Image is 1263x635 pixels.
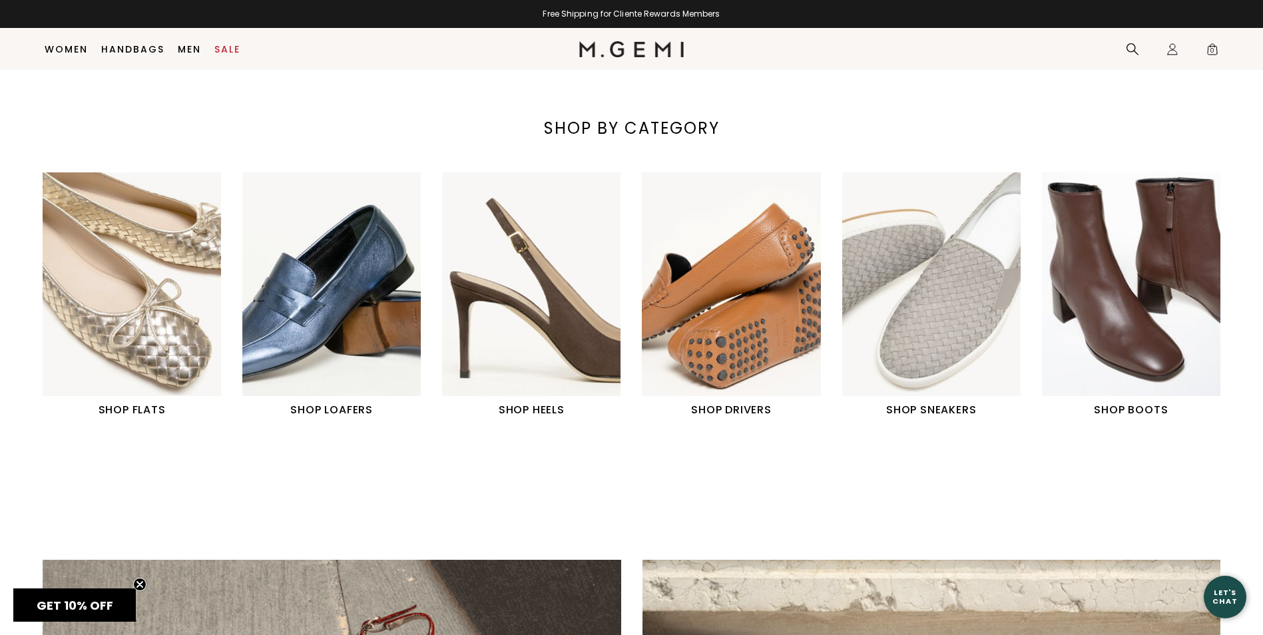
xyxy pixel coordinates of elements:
div: 4 / 6 [642,172,842,417]
h1: SHOP HEELS [442,402,621,418]
div: GET 10% OFFClose teaser [13,588,136,622]
a: SHOP LOAFERS [242,172,421,417]
a: SHOP SNEAKERS [842,172,1021,417]
a: SHOP DRIVERS [642,172,820,417]
a: SHOP FLATS [43,172,221,417]
h1: SHOP SNEAKERS [842,402,1021,418]
a: Sale [214,44,240,55]
div: 3 / 6 [442,172,642,417]
h1: SHOP LOAFERS [242,402,421,418]
div: 6 / 6 [1042,172,1242,417]
div: Let's Chat [1204,588,1246,605]
img: M.Gemi [579,41,684,57]
h1: SHOP DRIVERS [642,402,820,418]
div: SHOP BY CATEGORY [473,118,789,139]
a: SHOP BOOTS [1042,172,1220,417]
h1: SHOP FLATS [43,402,221,418]
div: 2 / 6 [242,172,442,417]
button: Close teaser [133,578,146,591]
span: GET 10% OFF [37,597,113,614]
a: Handbags [101,44,164,55]
span: 0 [1206,45,1219,59]
a: Women [45,44,88,55]
div: 1 / 6 [43,172,242,417]
h1: SHOP BOOTS [1042,402,1220,418]
a: SHOP HEELS [442,172,621,417]
a: Men [178,44,201,55]
div: 5 / 6 [842,172,1042,417]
